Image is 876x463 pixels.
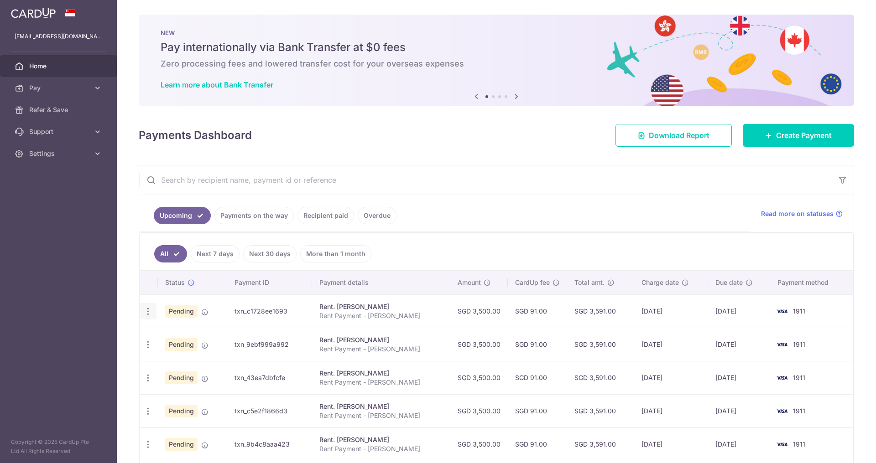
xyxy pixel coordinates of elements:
[567,427,634,461] td: SGD 3,591.00
[567,361,634,394] td: SGD 3,591.00
[567,328,634,361] td: SGD 3,591.00
[165,371,198,384] span: Pending
[227,427,312,461] td: txn_9b4c8aaa423
[319,345,443,354] p: Rent Payment - [PERSON_NAME]
[793,307,805,315] span: 1911
[165,438,198,451] span: Pending
[139,15,854,106] img: Bank transfer banner
[793,440,805,448] span: 1911
[776,130,832,141] span: Create Payment
[708,294,770,328] td: [DATE]
[319,411,443,420] p: Rent Payment - [PERSON_NAME]
[319,311,443,320] p: Rent Payment - [PERSON_NAME]
[649,130,709,141] span: Download Report
[227,271,312,294] th: Payment ID
[139,127,252,144] h4: Payments Dashboard
[708,328,770,361] td: [DATE]
[450,361,508,394] td: SGD 3,500.00
[761,209,843,218] a: Read more on statuses
[319,302,443,311] div: Rent. [PERSON_NAME]
[450,427,508,461] td: SGD 3,500.00
[793,407,805,415] span: 1911
[634,361,709,394] td: [DATE]
[508,394,567,427] td: SGD 91.00
[508,361,567,394] td: SGD 91.00
[227,294,312,328] td: txn_c1728ee1693
[634,328,709,361] td: [DATE]
[29,83,89,93] span: Pay
[29,149,89,158] span: Settings
[319,378,443,387] p: Rent Payment - [PERSON_NAME]
[154,207,211,224] a: Upcoming
[708,394,770,427] td: [DATE]
[773,306,791,317] img: Bank Card
[708,361,770,394] td: [DATE]
[715,278,743,287] span: Due date
[770,271,853,294] th: Payment method
[319,402,443,411] div: Rent. [PERSON_NAME]
[29,105,89,114] span: Refer & Save
[319,369,443,378] div: Rent. [PERSON_NAME]
[319,435,443,444] div: Rent. [PERSON_NAME]
[358,207,396,224] a: Overdue
[761,209,834,218] span: Read more on statuses
[793,340,805,348] span: 1911
[15,32,102,41] p: [EMAIL_ADDRESS][DOMAIN_NAME]
[319,444,443,453] p: Rent Payment - [PERSON_NAME]
[450,394,508,427] td: SGD 3,500.00
[29,127,89,136] span: Support
[634,394,709,427] td: [DATE]
[139,165,832,195] input: Search by recipient name, payment id or reference
[165,278,185,287] span: Status
[165,305,198,318] span: Pending
[161,80,273,89] a: Learn more about Bank Transfer
[515,278,550,287] span: CardUp fee
[773,339,791,350] img: Bank Card
[634,427,709,461] td: [DATE]
[312,271,450,294] th: Payment details
[634,294,709,328] td: [DATE]
[773,406,791,417] img: Bank Card
[508,427,567,461] td: SGD 91.00
[161,29,832,36] p: NEW
[227,394,312,427] td: txn_c5e2f1866d3
[508,294,567,328] td: SGD 91.00
[319,335,443,345] div: Rent. [PERSON_NAME]
[793,374,805,381] span: 1911
[243,245,297,262] a: Next 30 days
[11,7,56,18] img: CardUp
[161,40,832,55] h5: Pay internationally via Bank Transfer at $0 fees
[773,439,791,450] img: Bank Card
[214,207,294,224] a: Payments on the way
[641,278,679,287] span: Charge date
[773,372,791,383] img: Bank Card
[29,62,89,71] span: Home
[227,328,312,361] td: txn_9ebf999a992
[297,207,354,224] a: Recipient paid
[154,245,187,262] a: All
[161,58,832,69] h6: Zero processing fees and lowered transfer cost for your overseas expenses
[508,328,567,361] td: SGD 91.00
[574,278,605,287] span: Total amt.
[191,245,240,262] a: Next 7 days
[567,294,634,328] td: SGD 3,591.00
[450,328,508,361] td: SGD 3,500.00
[165,405,198,417] span: Pending
[450,294,508,328] td: SGD 3,500.00
[300,245,371,262] a: More than 1 month
[227,361,312,394] td: txn_43ea7dbfcfe
[458,278,481,287] span: Amount
[567,394,634,427] td: SGD 3,591.00
[615,124,732,147] a: Download Report
[165,338,198,351] span: Pending
[708,427,770,461] td: [DATE]
[743,124,854,147] a: Create Payment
